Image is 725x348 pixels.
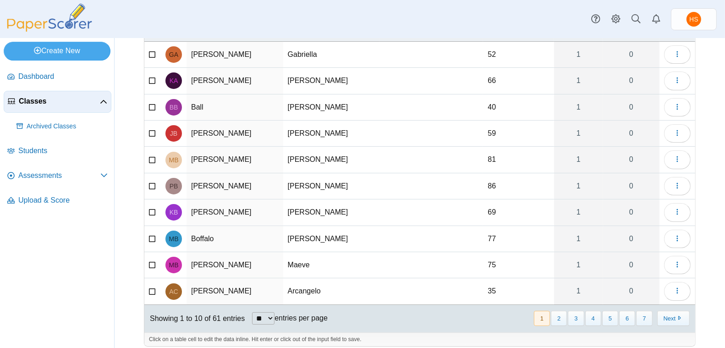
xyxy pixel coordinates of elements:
a: 1 [554,278,603,304]
span: Archived Classes [27,122,108,131]
td: [PERSON_NAME] [187,252,283,278]
td: [PERSON_NAME] [187,147,283,173]
td: [PERSON_NAME] [187,121,283,147]
button: 2 [551,311,567,326]
a: 0 [603,199,659,225]
span: Classes [19,96,100,106]
button: 5 [602,311,618,326]
a: PaperScorer [4,25,95,33]
a: 1 [554,94,603,120]
span: Myles Benchley [169,157,179,163]
td: [PERSON_NAME] [283,94,380,121]
a: 0 [603,278,659,304]
td: [PERSON_NAME] [283,68,380,94]
td: 77 [483,226,554,252]
td: [PERSON_NAME] [283,226,380,252]
a: Alerts [646,9,666,29]
button: 1 [534,311,550,326]
td: 40 [483,94,554,121]
span: Maeve Borden [169,262,179,268]
td: [PERSON_NAME] [187,278,283,304]
span: Katherine Adams [170,77,178,84]
span: Howard Stanger [687,12,701,27]
td: [PERSON_NAME] [187,199,283,226]
a: 1 [554,42,603,67]
td: [PERSON_NAME] [187,68,283,94]
a: Assessments [4,165,111,187]
a: 1 [554,68,603,94]
button: 7 [636,311,652,326]
td: 69 [483,199,554,226]
td: [PERSON_NAME] [187,173,283,199]
a: Upload & Score [4,190,111,212]
a: 1 [554,199,603,225]
td: 86 [483,173,554,199]
td: 35 [483,278,554,304]
a: 1 [554,173,603,199]
td: 81 [483,147,554,173]
td: [PERSON_NAME] [187,42,283,68]
span: Matthew Boffalo [169,236,179,242]
span: Dashboard [18,72,108,82]
a: Students [4,140,111,162]
a: 0 [603,68,659,94]
span: Arcangelo Capozzolo [169,288,178,295]
button: 6 [619,311,635,326]
span: John Bauer [170,130,177,137]
a: Dashboard [4,66,111,88]
a: Howard Stanger [671,8,717,30]
td: Ball [187,94,283,121]
td: [PERSON_NAME] [283,147,380,173]
button: Next [657,311,690,326]
button: 3 [568,311,584,326]
span: Howard Stanger [689,16,698,22]
div: Showing 1 to 10 of 61 entries [144,305,245,332]
label: entries per page [275,314,328,322]
a: 1 [554,121,603,146]
button: 4 [585,311,601,326]
img: PaperScorer [4,4,95,32]
td: 66 [483,68,554,94]
a: Archived Classes [13,116,111,138]
td: Boffalo [187,226,283,252]
a: 1 [554,226,603,252]
td: Maeve [283,252,380,278]
td: Arcangelo [283,278,380,304]
span: Brendan Ball [170,104,178,110]
td: Gabriella [283,42,380,68]
td: [PERSON_NAME] [283,121,380,147]
a: 1 [554,147,603,172]
a: 0 [603,42,659,67]
td: [PERSON_NAME] [283,199,380,226]
a: 0 [603,121,659,146]
a: 0 [603,147,659,172]
span: Students [18,146,108,156]
span: Kenneth Blarr [170,209,178,215]
div: Click on a table cell to edit the data inline. Hit enter or click out of the input field to save. [144,332,695,346]
a: 0 [603,252,659,278]
a: 0 [603,94,659,120]
td: [PERSON_NAME] [283,173,380,199]
span: Assessments [18,171,100,181]
td: 52 [483,42,554,68]
td: 75 [483,252,554,278]
a: 1 [554,252,603,278]
a: 0 [603,226,659,252]
a: 0 [603,173,659,199]
td: 59 [483,121,554,147]
span: Peter Biglin [170,183,178,189]
a: Create New [4,42,110,60]
span: Upload & Score [18,195,108,205]
span: Gabriella Abdellatif [169,51,178,58]
nav: pagination [533,311,690,326]
a: Classes [4,91,111,113]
